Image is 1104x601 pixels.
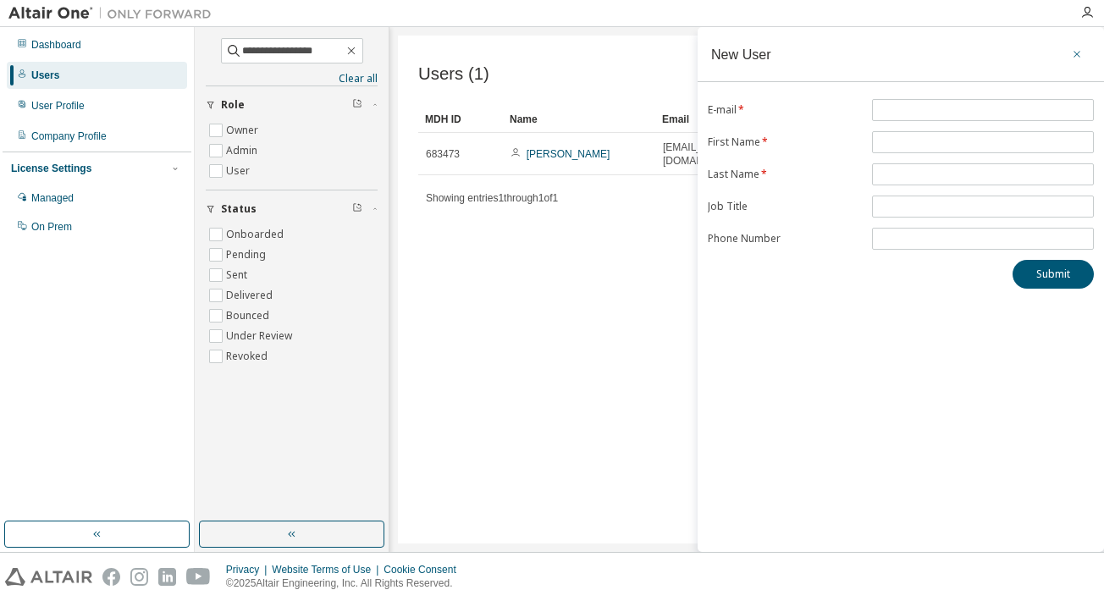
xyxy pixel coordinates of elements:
div: MDH ID [425,106,496,133]
button: Status [206,190,378,228]
span: Clear filter [352,98,362,112]
label: Delivered [226,285,276,306]
img: facebook.svg [102,568,120,586]
label: First Name [708,135,862,149]
img: Altair One [8,5,220,22]
div: On Prem [31,220,72,234]
div: Managed [31,191,74,205]
label: Sent [226,265,251,285]
span: Role [221,98,245,112]
span: 683473 [426,147,460,161]
label: Job Title [708,200,862,213]
div: Website Terms of Use [272,563,384,576]
label: Owner [226,120,262,141]
img: linkedin.svg [158,568,176,586]
label: User [226,161,253,181]
a: [PERSON_NAME] [527,148,610,160]
span: Users (1) [418,64,489,84]
img: altair_logo.svg [5,568,92,586]
label: Last Name [708,168,862,181]
div: Email [662,106,733,133]
label: Onboarded [226,224,287,245]
div: Privacy [226,563,272,576]
label: Under Review [226,326,295,346]
div: Cookie Consent [384,563,466,576]
div: Dashboard [31,38,81,52]
label: Admin [226,141,261,161]
div: Name [510,106,649,133]
button: Submit [1013,260,1094,289]
div: Users [31,69,59,82]
label: Pending [226,245,269,265]
label: E-mail [708,103,862,117]
span: Clear filter [352,202,362,216]
img: youtube.svg [186,568,211,586]
p: © 2025 Altair Engineering, Inc. All Rights Reserved. [226,576,466,591]
label: Bounced [226,306,273,326]
label: Phone Number [708,232,862,245]
span: [EMAIL_ADDRESS][DOMAIN_NAME] [663,141,753,168]
a: Clear all [206,72,378,85]
label: Revoked [226,346,271,367]
img: instagram.svg [130,568,148,586]
span: Status [221,202,257,216]
div: New User [711,47,771,61]
div: User Profile [31,99,85,113]
div: Company Profile [31,130,107,143]
span: Showing entries 1 through 1 of 1 [426,192,558,204]
div: License Settings [11,162,91,175]
button: Role [206,86,378,124]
